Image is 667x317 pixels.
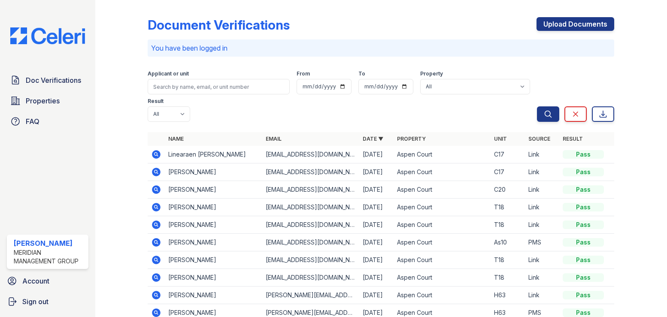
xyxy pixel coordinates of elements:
div: Meridian Management Group [14,248,85,266]
td: Aspen Court [394,199,491,216]
td: Link [525,216,559,234]
a: Doc Verifications [7,72,88,89]
div: Pass [563,185,604,194]
td: [DATE] [359,269,394,287]
td: C17 [491,146,525,163]
input: Search by name, email, or unit number [148,79,290,94]
td: Aspen Court [394,181,491,199]
a: Date ▼ [363,136,383,142]
label: To [358,70,365,77]
span: Sign out [22,296,49,307]
td: [EMAIL_ADDRESS][DOMAIN_NAME] [262,251,359,269]
td: [DATE] [359,181,394,199]
td: T18 [491,269,525,287]
td: Link [525,287,559,304]
div: Pass [563,168,604,176]
td: Link [525,181,559,199]
td: [PERSON_NAME] [165,251,262,269]
div: [PERSON_NAME] [14,238,85,248]
a: FAQ [7,113,88,130]
td: [DATE] [359,251,394,269]
td: [EMAIL_ADDRESS][DOMAIN_NAME] [262,163,359,181]
td: [DATE] [359,199,394,216]
td: As10 [491,234,525,251]
td: [PERSON_NAME] [165,163,262,181]
a: Email [266,136,282,142]
td: [PERSON_NAME] [165,234,262,251]
td: [PERSON_NAME] [165,269,262,287]
td: Aspen Court [394,269,491,287]
div: Pass [563,203,604,211]
a: Sign out [3,293,92,310]
td: [PERSON_NAME] [165,287,262,304]
td: [PERSON_NAME][EMAIL_ADDRESS][DOMAIN_NAME] [262,287,359,304]
label: Property [420,70,443,77]
td: Aspen Court [394,234,491,251]
div: Pass [563,291,604,299]
td: Aspen Court [394,251,491,269]
a: Unit [494,136,507,142]
td: Aspen Court [394,216,491,234]
td: [EMAIL_ADDRESS][DOMAIN_NAME] [262,146,359,163]
td: [PERSON_NAME] [165,216,262,234]
td: [PERSON_NAME] [165,181,262,199]
td: Aspen Court [394,287,491,304]
div: Document Verifications [148,17,290,33]
td: [DATE] [359,287,394,304]
a: Upload Documents [537,17,614,31]
td: Aspen Court [394,146,491,163]
a: Properties [7,92,88,109]
td: [DATE] [359,216,394,234]
td: [DATE] [359,146,394,163]
div: Pass [563,220,604,229]
span: FAQ [26,116,39,127]
td: [PERSON_NAME] [165,199,262,216]
td: Aspen Court [394,163,491,181]
a: Source [528,136,550,142]
td: [DATE] [359,234,394,251]
a: Name [168,136,184,142]
td: Link [525,146,559,163]
div: Pass [563,238,604,247]
td: Link [525,269,559,287]
p: You have been logged in [151,43,611,53]
td: [DATE] [359,163,394,181]
td: PMS [525,234,559,251]
td: C20 [491,181,525,199]
td: [EMAIL_ADDRESS][DOMAIN_NAME] [262,216,359,234]
label: Result [148,98,164,105]
label: From [297,70,310,77]
label: Applicant or unit [148,70,189,77]
span: Doc Verifications [26,75,81,85]
td: [EMAIL_ADDRESS][DOMAIN_NAME] [262,269,359,287]
td: C17 [491,163,525,181]
div: Pass [563,150,604,159]
a: Property [397,136,426,142]
div: Pass [563,308,604,317]
td: Link [525,199,559,216]
td: Link [525,251,559,269]
td: T18 [491,199,525,216]
img: CE_Logo_Blue-a8612792a0a2168367f1c8372b55b34899dd931a85d93a1a3d3e32e68fde9ad4.png [3,27,92,44]
td: T18 [491,251,525,269]
td: [EMAIL_ADDRESS][DOMAIN_NAME] [262,199,359,216]
td: Link [525,163,559,181]
a: Account [3,272,92,290]
td: H63 [491,287,525,304]
td: T18 [491,216,525,234]
span: Account [22,276,49,286]
a: Result [563,136,583,142]
div: Pass [563,256,604,264]
div: Pass [563,273,604,282]
td: Linearaen [PERSON_NAME] [165,146,262,163]
td: [EMAIL_ADDRESS][DOMAIN_NAME] [262,234,359,251]
span: Properties [26,96,60,106]
td: [EMAIL_ADDRESS][DOMAIN_NAME] [262,181,359,199]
